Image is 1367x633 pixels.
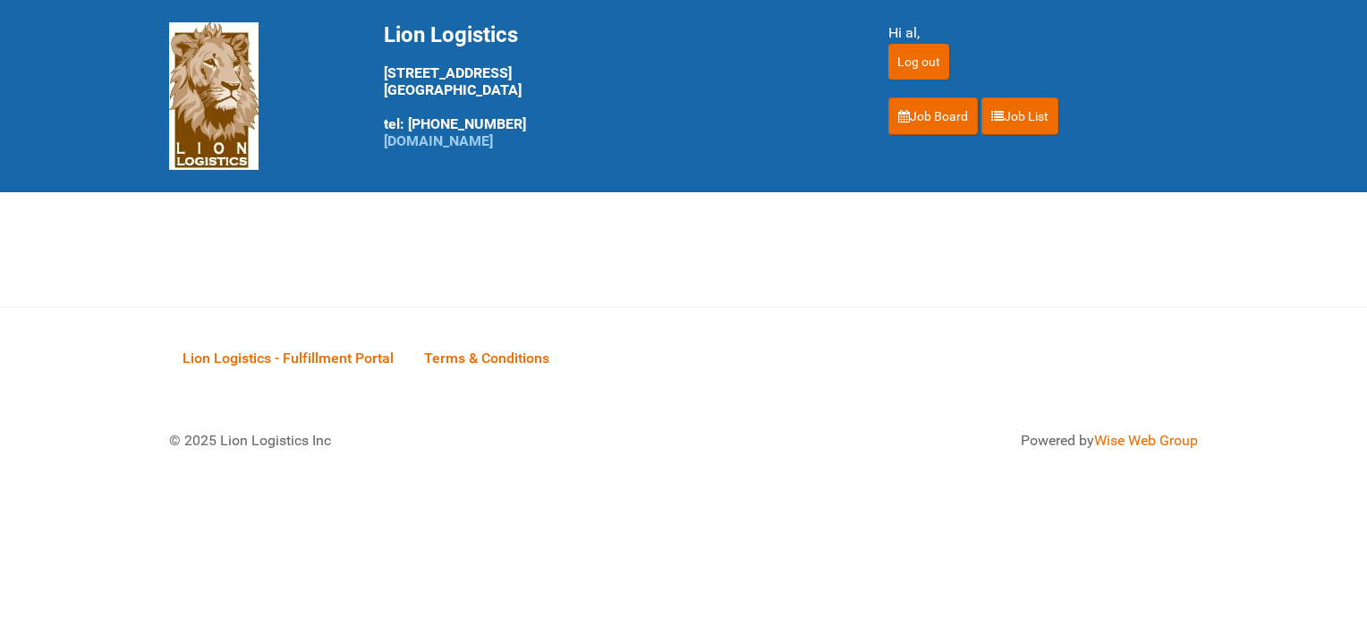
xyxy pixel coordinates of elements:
[981,97,1058,135] a: Job List
[183,350,394,367] span: Lion Logistics - Fulfillment Portal
[1094,432,1198,449] a: Wise Web Group
[156,417,675,465] div: © 2025 Lion Logistics Inc
[411,330,563,385] a: Terms & Conditions
[424,350,549,367] span: Terms & Conditions
[384,22,518,47] span: Lion Logistics
[384,22,844,149] div: [STREET_ADDRESS] [GEOGRAPHIC_DATA] tel: [PHONE_NUMBER]
[888,22,1198,44] div: Hi al,
[888,97,978,135] a: Job Board
[169,330,407,385] a: Lion Logistics - Fulfillment Portal
[169,87,259,104] a: Lion Logistics
[888,44,949,80] input: Log out
[384,132,493,149] a: [DOMAIN_NAME]
[169,22,259,170] img: Lion Logistics
[706,430,1198,452] div: Powered by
